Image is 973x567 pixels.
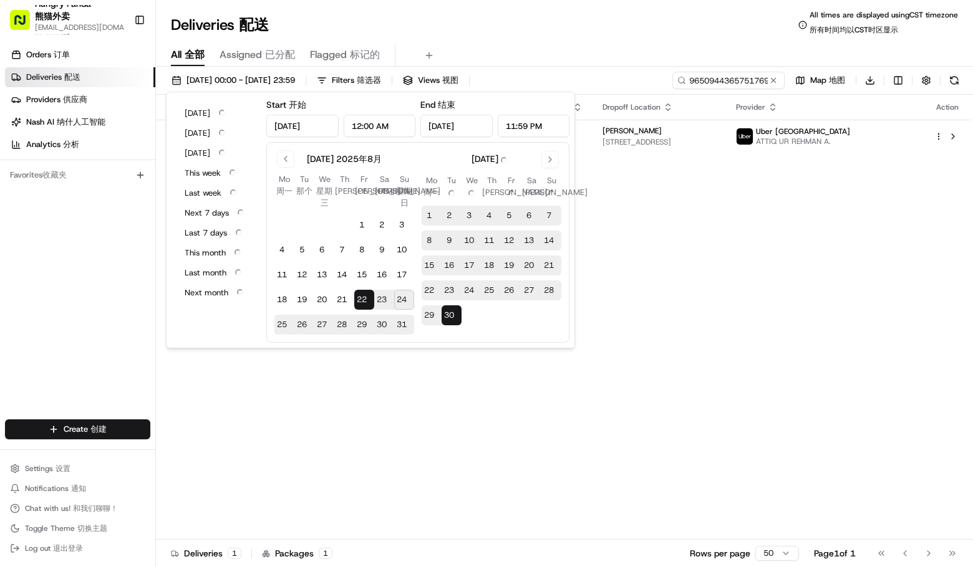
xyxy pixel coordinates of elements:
th: Tuesday [294,173,314,210]
div: Start new chat [56,119,205,131]
span: 地图 [829,75,845,85]
button: 3 [462,206,482,226]
button: 29 [422,305,442,325]
button: 23 [374,290,394,310]
span: Chat with us! [25,503,118,513]
button: [DATE] [179,145,254,162]
button: 16 [374,265,394,285]
button: 26 [294,315,314,335]
button: 10 [394,240,414,260]
label: Start [266,99,306,110]
span: Flagged [310,47,380,62]
span: [PERSON_NAME] [482,187,548,198]
button: 9 [442,231,462,250]
button: Go to next month [541,151,559,168]
button: 9 [374,240,394,260]
span: [DATE] 00:00 - [DATE] 23:59 [186,75,295,86]
button: 30 [374,315,394,335]
span: • [104,193,108,203]
button: 25 [482,280,501,300]
button: [EMAIL_ADDRESS][DOMAIN_NAME] [35,22,124,42]
input: Time [344,115,416,137]
button: 23 [442,280,462,300]
button: 1 [422,206,442,226]
span: Deliveries [26,72,80,83]
button: 7 [334,240,354,260]
span: 筛选器 [357,75,381,85]
input: Time [498,115,570,137]
span: Orders [26,49,70,60]
div: Deliveries [171,547,241,560]
button: 28 [334,315,354,335]
span: 开始 [289,99,306,110]
button: 24 [462,280,482,300]
button: 31 [394,315,414,335]
div: [DATE] [307,153,382,165]
span: 分析 [63,139,79,150]
button: 3 [394,215,414,235]
span: Uber [GEOGRAPHIC_DATA] [756,126,850,136]
div: Packages [262,547,332,560]
div: Favorites [5,165,150,185]
p: Rows per page [690,547,750,560]
input: Clear [32,80,206,93]
span: 通知 [71,484,86,493]
span: 配送 [64,72,80,82]
button: Last month [179,264,254,282]
span: Log out [25,543,83,553]
button: [DATE] [179,125,254,142]
button: 20 [521,255,541,275]
button: 24 [394,290,414,310]
th: Sunday [541,174,561,201]
span: Nash AI [26,117,105,128]
span: [PERSON_NAME] [39,193,101,203]
button: Refresh [946,72,963,89]
button: [DATE] 00:00 - [DATE] 23:59 [166,72,301,89]
span: 标记的 [350,48,380,61]
div: 1 [228,548,241,559]
th: Saturday [374,173,394,210]
th: Wednesday [314,173,334,210]
th: Monday [422,174,442,201]
span: 熊猫外卖 [35,11,70,22]
span: 订单 [54,49,70,60]
button: 8 [354,240,374,260]
a: Nash AI 纳什人工智能 [5,112,155,132]
span: Pylon [124,309,151,318]
a: Powered byPylon [88,308,151,318]
div: 1 [319,548,332,559]
span: ATTIQ UR REHMAN A. [756,136,850,146]
span: • [41,227,46,237]
th: Sunday [394,173,414,210]
input: Date [266,115,339,137]
button: 4 [482,206,501,226]
img: Nash [12,12,37,37]
span: Notifications [25,484,86,493]
button: 17 [394,265,414,285]
button: Last 7 days [179,224,254,242]
span: All times are displayed using CST timezone [810,10,958,40]
span: Providers [26,94,87,105]
span: [PERSON_NAME] [603,126,662,136]
span: 和我们聊聊！ [73,503,118,513]
a: Providers 供应商 [5,90,155,110]
span: 结束 [438,99,455,110]
button: 2 [442,206,462,226]
button: Chat with us! 和我们聊聊！ [5,500,150,517]
th: Friday [501,174,521,201]
button: This month [179,244,254,262]
button: 27 [521,280,541,300]
a: Orders 订单 [5,45,155,65]
span: 设置 [56,464,70,474]
button: 22 [354,290,374,310]
button: Last week [179,184,254,202]
button: 12 [294,265,314,285]
button: Map 地图 [790,72,851,89]
span: 创建 [90,424,107,434]
span: [PERSON_NAME] [522,187,588,198]
button: 28 [541,280,561,300]
button: Next 7 days [179,204,254,222]
button: See all [193,160,227,174]
button: Filters 筛选器 [311,72,387,89]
